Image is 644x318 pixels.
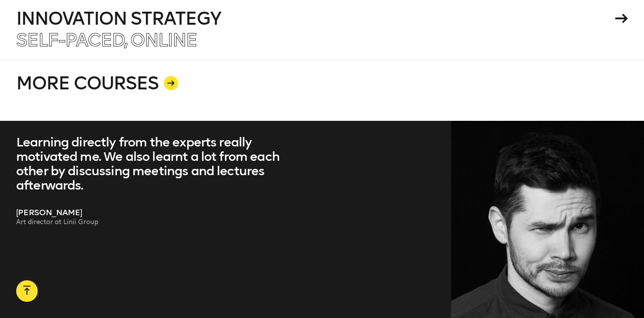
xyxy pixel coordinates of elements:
a: MORE COURSES [16,60,628,121]
p: Art director at Linii Group [16,218,306,227]
p: [PERSON_NAME] [16,207,306,218]
blockquote: Learning directly from the experts really motivated me. We also learnt a lot from each other by d... [16,135,306,193]
h4: Innovation Strategy [16,9,612,27]
span: Self-paced, Online [16,29,197,51]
